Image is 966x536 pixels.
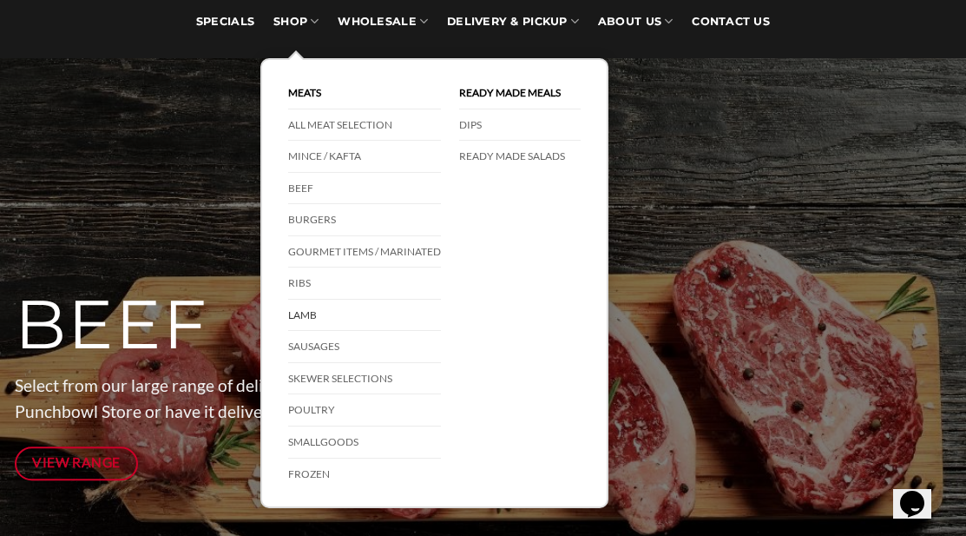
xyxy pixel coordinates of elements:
a: Lamb [288,300,441,332]
a: Frozen [288,459,441,490]
a: Beef [288,173,441,205]
a: DIPS [459,109,581,142]
a: Smallgoods [288,427,441,459]
a: Sausages [288,331,441,363]
iframe: chat widget [893,467,949,519]
a: View Range [15,447,139,480]
a: Ready Made Salads [459,141,581,172]
span: View Range [32,452,121,473]
span: Select from our large range of delicious Order online & collect from our Punchbowl Store or have ... [15,375,567,422]
a: Poultry [288,394,441,427]
a: Burgers [288,204,441,236]
a: Mince / Kafta [288,141,441,173]
a: Ribs [288,268,441,300]
a: Meats [288,77,441,109]
span: BEEF [15,283,209,367]
a: Ready Made Meals [459,77,581,109]
a: Gourmet Items / Marinated [288,236,441,268]
a: Skewer Selections [288,363,441,395]
a: All Meat Selection [288,109,441,142]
